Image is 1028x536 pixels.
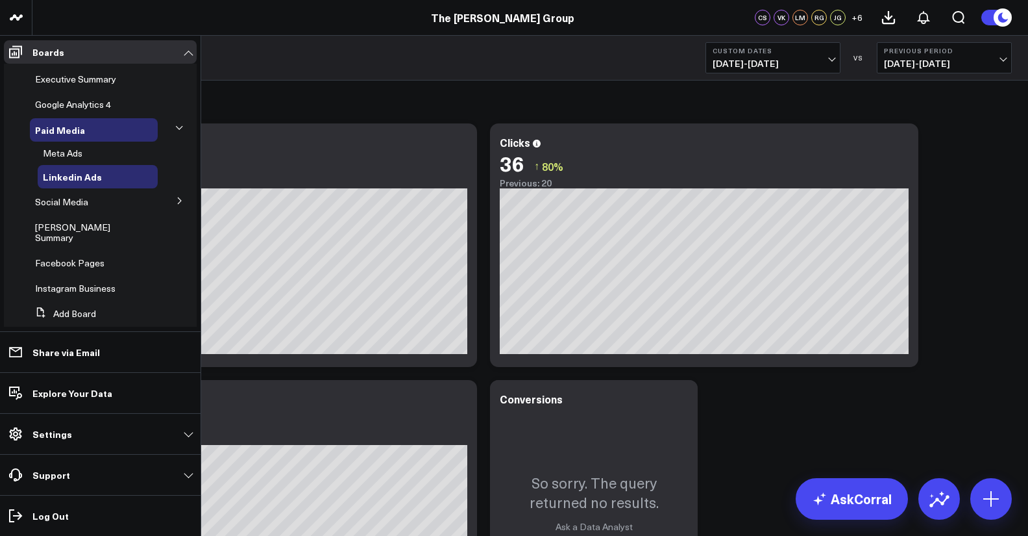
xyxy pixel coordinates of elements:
span: Instagram Business [35,282,116,294]
button: Custom Dates[DATE]-[DATE] [705,42,840,73]
a: Meta Ads [43,148,82,159]
span: [DATE] - [DATE] [884,58,1005,69]
div: Clicks [500,135,530,149]
div: LM [792,10,808,25]
p: Support [32,470,70,480]
span: Meta Ads [43,147,82,159]
div: Previous: 3.23k [58,435,467,445]
a: Log Out [4,504,197,528]
p: Settings [32,429,72,439]
p: Boards [32,47,64,57]
div: 36 [500,151,524,175]
span: Google Analytics 4 [35,98,111,110]
span: Linkedin Ads [43,170,102,183]
span: Facebook Pages [35,257,104,269]
p: So sorry. The query returned no results. [503,473,685,512]
div: Previous: $884.12 [58,178,467,188]
span: Social Media [35,196,88,208]
b: Custom Dates [713,47,833,55]
a: Paid Media [35,125,85,135]
span: 80% [542,159,563,173]
p: Log Out [32,511,69,521]
span: + 6 [851,13,863,22]
a: Executive Summary [35,74,116,84]
div: Conversions [500,392,563,406]
a: Linkedin Ads [43,172,102,182]
p: Share via Email [32,347,100,357]
button: Previous Period[DATE]-[DATE] [877,42,1012,73]
a: Instagram Business [35,283,116,294]
div: Previous: 20 [500,178,909,188]
a: The [PERSON_NAME] Group [431,10,574,25]
div: CS [755,10,770,25]
a: AskCorral [796,478,908,520]
a: Ask a Data Analyst [556,520,633,533]
a: Google Analytics 4 [35,99,111,110]
div: VK [774,10,789,25]
button: Add Board [30,302,96,325]
button: +6 [849,10,864,25]
a: Facebook Pages [35,258,104,268]
div: JG [830,10,846,25]
span: [DATE] - [DATE] [713,58,833,69]
span: Paid Media [35,123,85,136]
span: [PERSON_NAME] Summary [35,221,110,244]
b: Previous Period [884,47,1005,55]
a: [PERSON_NAME] Summary [35,222,140,243]
span: ↑ [534,158,539,175]
div: VS [847,54,870,62]
div: RG [811,10,827,25]
span: Executive Summary [35,73,116,85]
p: Explore Your Data [32,388,112,398]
